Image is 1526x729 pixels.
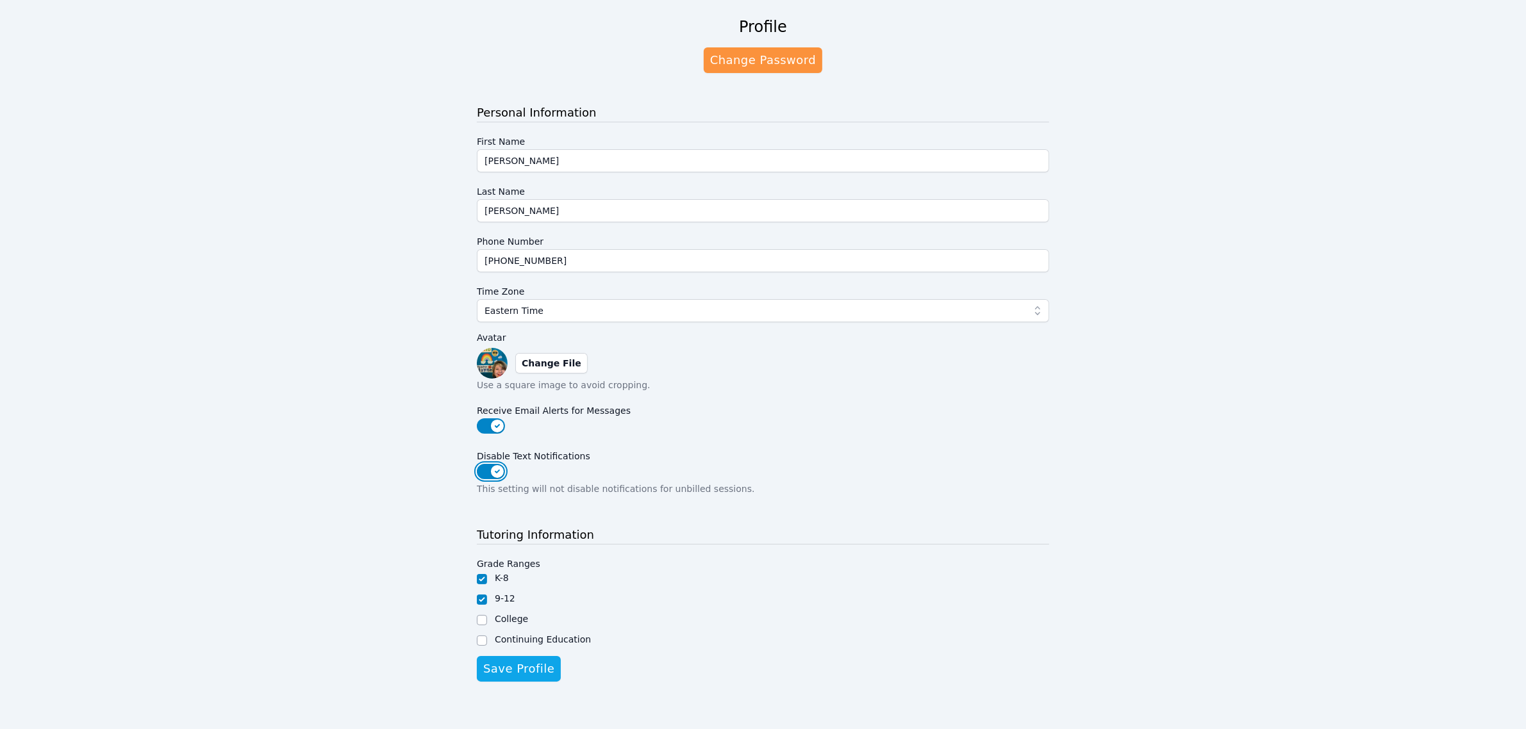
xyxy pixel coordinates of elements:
p: Use a square image to avoid cropping. [477,379,1049,391]
button: Save Profile [477,656,561,682]
label: Receive Email Alerts for Messages [477,399,1049,418]
h3: Tutoring Information [477,526,1049,545]
label: Change File [515,353,588,373]
label: Disable Text Notifications [477,445,1049,464]
label: College [495,614,528,624]
label: K-8 [495,573,509,583]
p: This setting will not disable notifications for unbilled sessions. [477,482,1049,495]
h3: Personal Information [477,104,1049,122]
legend: Grade Ranges [477,552,540,571]
label: Last Name [477,180,1049,199]
a: Change Password [704,47,822,73]
button: Eastern Time [477,299,1049,322]
label: First Name [477,130,1049,149]
label: Avatar [477,330,1049,345]
label: Time Zone [477,280,1049,299]
label: Phone Number [477,230,1049,249]
img: preview [477,348,508,379]
label: 9-12 [495,593,515,603]
h2: Profile [739,17,787,37]
label: Continuing Education [495,634,591,644]
span: Eastern Time [485,303,543,318]
span: Save Profile [483,660,554,678]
